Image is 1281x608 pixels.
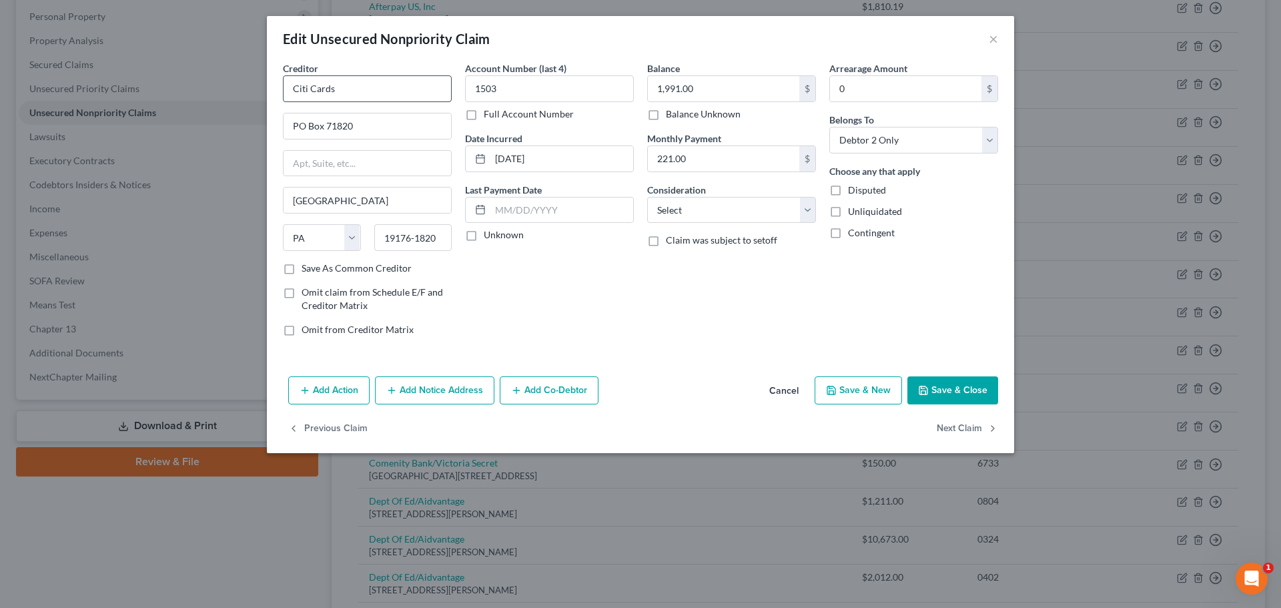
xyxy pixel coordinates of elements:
[465,131,522,145] label: Date Incurred
[490,146,633,172] input: MM/DD/YYYY
[302,286,443,311] span: Omit claim from Schedule E/F and Creditor Matrix
[829,61,907,75] label: Arrearage Amount
[799,146,815,172] div: $
[830,76,981,101] input: 0.00
[907,376,998,404] button: Save & Close
[465,75,634,102] input: XXXX
[302,324,414,335] span: Omit from Creditor Matrix
[989,31,998,47] button: ×
[666,107,741,121] label: Balance Unknown
[284,113,451,139] input: Enter address...
[848,184,886,196] span: Disputed
[284,188,451,213] input: Enter city...
[829,114,874,125] span: Belongs To
[799,76,815,101] div: $
[283,63,318,74] span: Creditor
[666,234,777,246] span: Claim was subject to setoff
[648,146,799,172] input: 0.00
[647,183,706,197] label: Consideration
[647,131,721,145] label: Monthly Payment
[465,61,566,75] label: Account Number (last 4)
[484,107,574,121] label: Full Account Number
[283,29,490,48] div: Edit Unsecured Nonpriority Claim
[500,376,598,404] button: Add Co-Debtor
[759,378,809,404] button: Cancel
[375,376,494,404] button: Add Notice Address
[981,76,997,101] div: $
[484,228,524,242] label: Unknown
[288,376,370,404] button: Add Action
[815,376,902,404] button: Save & New
[374,224,452,251] input: Enter zip...
[647,61,680,75] label: Balance
[829,164,920,178] label: Choose any that apply
[465,183,542,197] label: Last Payment Date
[490,198,633,223] input: MM/DD/YYYY
[283,75,452,102] input: Search creditor by name...
[288,415,368,443] button: Previous Claim
[937,415,998,443] button: Next Claim
[848,227,895,238] span: Contingent
[1236,563,1268,595] iframe: Intercom live chat
[1263,563,1274,573] span: 1
[284,151,451,176] input: Apt, Suite, etc...
[648,76,799,101] input: 0.00
[848,206,902,217] span: Unliquidated
[302,262,412,275] label: Save As Common Creditor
